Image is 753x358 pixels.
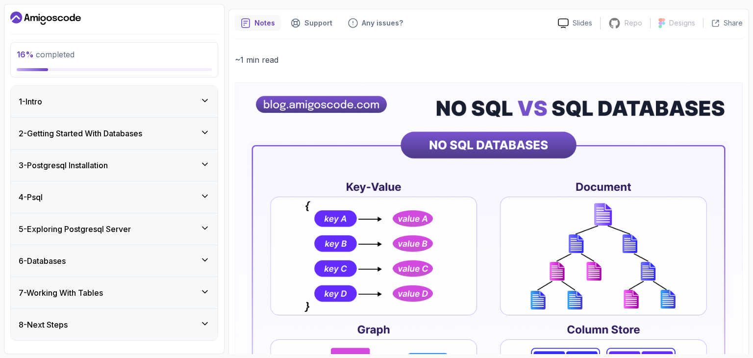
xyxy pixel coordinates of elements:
[10,10,81,26] a: Dashboard
[19,191,43,203] h3: 4 - Psql
[724,18,743,28] p: Share
[11,213,218,245] button: 5-Exploring Postgresql Server
[235,15,281,31] button: notes button
[19,159,108,171] h3: 3 - Postgresql Installation
[11,181,218,213] button: 4-Psql
[625,18,642,28] p: Repo
[11,309,218,340] button: 8-Next Steps
[19,287,103,299] h3: 7 - Working With Tables
[550,18,600,28] a: Slides
[17,50,75,59] span: completed
[17,50,34,59] span: 16 %
[19,255,66,267] h3: 6 - Databases
[11,150,218,181] button: 3-Postgresql Installation
[19,223,131,235] h3: 5 - Exploring Postgresql Server
[11,277,218,308] button: 7-Working With Tables
[573,18,592,28] p: Slides
[11,245,218,277] button: 6-Databases
[235,53,743,67] p: ~1 min read
[362,18,403,28] p: Any issues?
[285,15,338,31] button: Support button
[19,128,142,139] h3: 2 - Getting Started With Databases
[19,96,42,107] h3: 1 - Intro
[254,18,275,28] p: Notes
[11,86,218,117] button: 1-Intro
[19,319,68,331] h3: 8 - Next Steps
[342,15,409,31] button: Feedback button
[11,118,218,149] button: 2-Getting Started With Databases
[703,18,743,28] button: Share
[669,18,695,28] p: Designs
[304,18,332,28] p: Support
